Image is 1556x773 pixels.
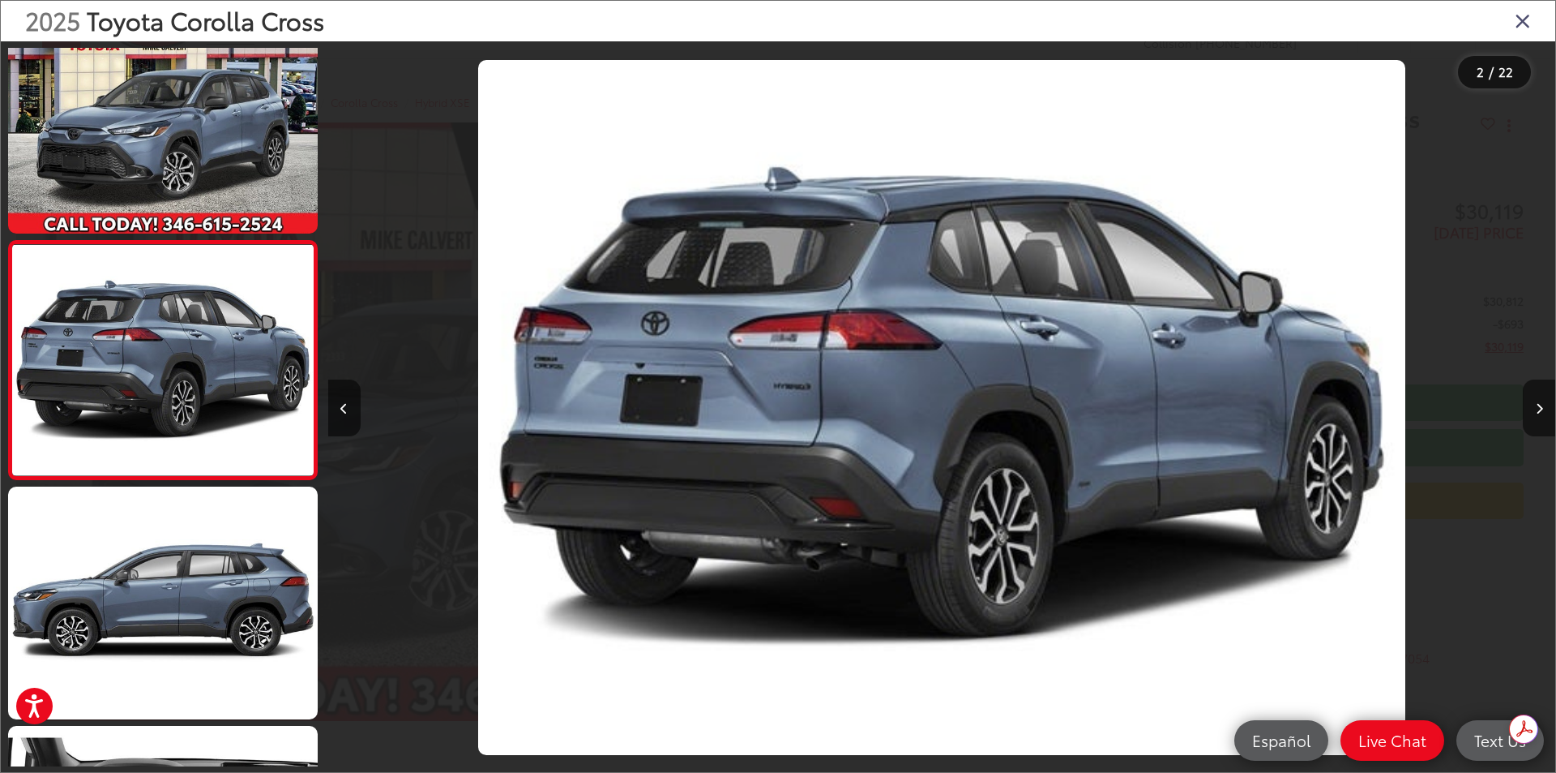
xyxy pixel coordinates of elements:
[1515,10,1531,31] i: Close gallery
[5,485,320,722] img: 2025 Toyota Corolla Cross Hybrid XSE
[1456,720,1544,761] a: Text Us
[9,245,316,475] img: 2025 Toyota Corolla Cross Hybrid XSE
[1477,62,1484,80] span: 2
[328,60,1555,756] div: 2025 Toyota Corolla Cross Hybrid XSE 1
[1498,62,1513,80] span: 22
[87,2,324,37] span: Toyota Corolla Cross
[1523,380,1555,436] button: Next image
[1487,67,1495,78] span: /
[328,380,361,436] button: Previous image
[1244,730,1319,750] span: Español
[25,2,80,37] span: 2025
[478,60,1405,756] img: 2025 Toyota Corolla Cross Hybrid XSE
[1340,720,1444,761] a: Live Chat
[1234,720,1328,761] a: Español
[1466,730,1534,750] span: Text Us
[1350,730,1434,750] span: Live Chat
